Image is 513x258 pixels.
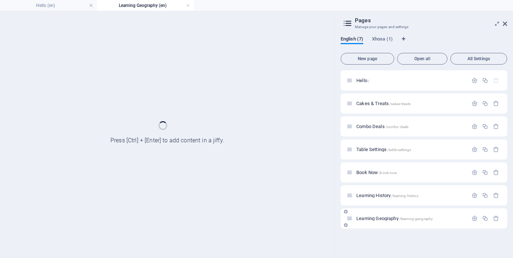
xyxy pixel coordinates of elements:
div: Remove [493,100,499,107]
div: Remove [493,123,499,130]
span: /cakes-treats [389,102,411,106]
span: Open all [400,57,444,61]
span: /book-now [379,171,397,175]
div: Learning History/learning-history [354,193,468,198]
span: / [368,79,369,83]
h2: Pages [355,17,507,24]
span: Click to open page [356,170,397,175]
button: Open all [397,53,447,65]
div: Settings [471,215,478,222]
div: Duplicate [482,123,488,130]
div: Hello/ [354,78,468,83]
div: Duplicate [482,146,488,153]
span: English (7) [341,35,363,45]
div: Table Settings/table-settings [354,147,468,152]
span: /learning-geography [399,217,433,221]
div: Settings [471,169,478,176]
h3: Manage your pages and settings [355,24,493,30]
div: Remove [493,215,499,222]
div: Remove [493,192,499,199]
span: Xhosa (1) [372,35,393,45]
div: Settings [471,100,478,107]
div: Settings [471,146,478,153]
span: New page [344,57,391,61]
div: Duplicate [482,169,488,176]
div: Settings [471,123,478,130]
span: Click to open page [356,101,411,106]
div: Duplicate [482,192,488,199]
h4: Learning Geography (en) [97,1,194,9]
div: Duplicate [482,77,488,84]
span: Click to open page [356,147,411,152]
div: Learning Geography/learning-geography [354,216,468,221]
span: /learning-history [391,194,418,198]
span: /table-settings [387,148,411,152]
span: Click to open page [356,78,369,83]
div: Combo Deals/combo-deals [354,124,468,129]
span: Learning Geography [356,216,433,221]
div: Remove [493,169,499,176]
div: Duplicate [482,215,488,222]
span: Click to open page [356,124,408,129]
button: New page [341,53,394,65]
span: All Settings [454,57,504,61]
div: Language Tabs [341,36,507,50]
button: All Settings [450,53,507,65]
div: Cakes & Treats/cakes-treats [354,101,468,106]
div: Remove [493,146,499,153]
span: /combo-deals [385,125,409,129]
div: Book Now/book-now [354,170,468,175]
div: Settings [471,192,478,199]
div: Settings [471,77,478,84]
div: The startpage cannot be deleted [493,77,499,84]
span: Click to open page [356,193,419,198]
div: Duplicate [482,100,488,107]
